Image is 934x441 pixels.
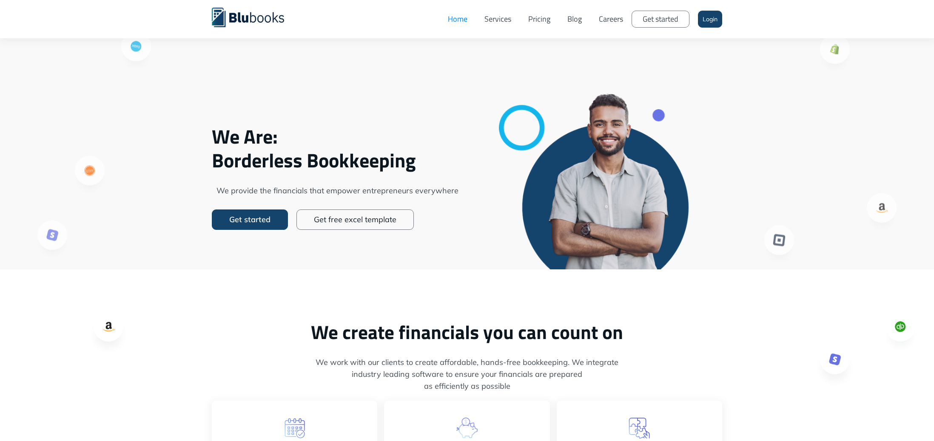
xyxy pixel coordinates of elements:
a: home [212,6,297,27]
span: We work with our clients to create affordable, hands-free bookkeeping. We integrate [212,356,722,368]
span: industry leading software to ensure your financials are prepared [212,368,722,380]
a: Blog [559,6,590,32]
a: Careers [590,6,632,32]
a: Pricing [520,6,559,32]
a: Get started [632,11,689,28]
a: Get free excel template [296,209,414,230]
span: We Are: [212,124,463,148]
span: as efficiently as possible [212,380,722,392]
a: Home [439,6,476,32]
h2: We create financials you can count on [212,320,722,344]
a: Login [698,11,722,28]
a: Get started [212,209,288,230]
span: Borderless Bookkeeping [212,148,463,172]
span: We provide the financials that empower entrepreneurs everywhere [212,185,463,197]
a: Services [476,6,520,32]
